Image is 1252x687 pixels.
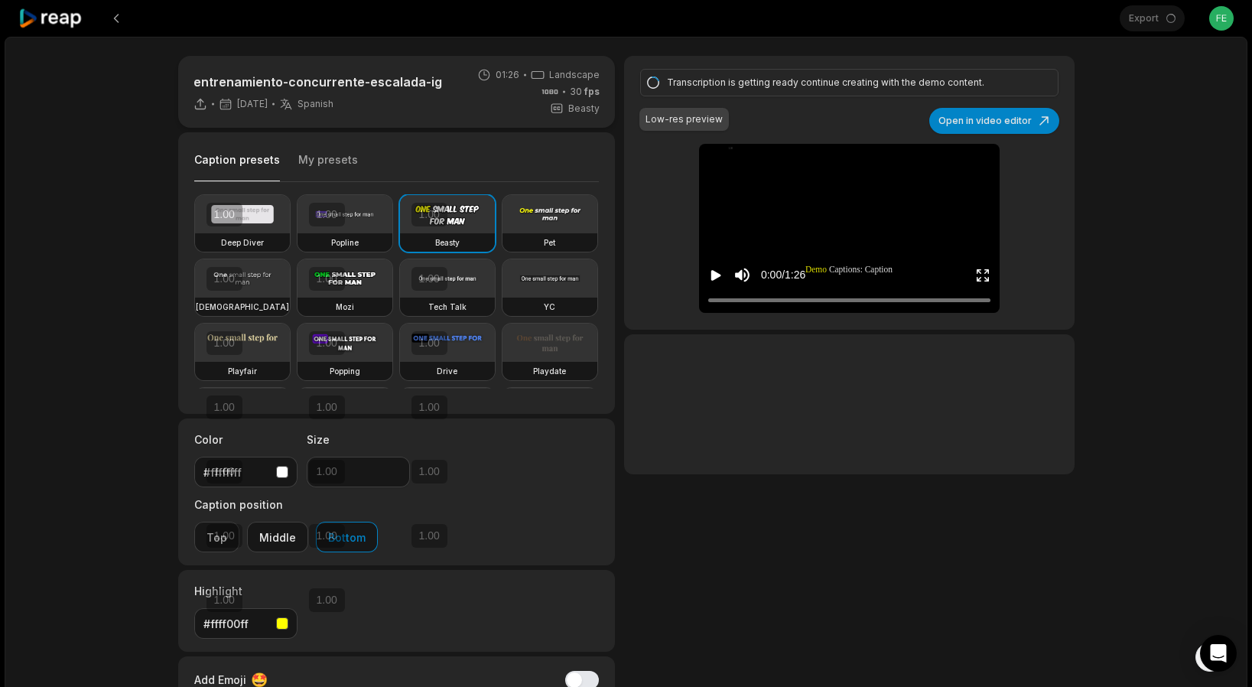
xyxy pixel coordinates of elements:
button: #ffff00ff [194,608,298,639]
span: [DATE] [237,98,268,110]
div: 0:00 / 1:26 [761,267,805,283]
button: #ffffffff [194,457,298,487]
h3: Popping [330,365,360,377]
span: Beasty [568,102,600,116]
button: Middle [247,522,308,552]
button: Caption presets [194,152,280,182]
h3: Mozi [336,301,354,313]
div: Open Intercom Messenger [1200,635,1237,672]
h3: Playdate [533,365,566,377]
button: Mute sound [733,265,752,285]
h3: Pet [544,236,555,249]
span: Spanish [298,98,333,110]
h3: Drive [437,365,457,377]
button: Get ChatGPT Summary [1195,643,1224,672]
h3: Tech Talk [428,301,467,313]
span: 30 [570,85,600,99]
div: Low-res preview [646,112,723,126]
button: Enter Fullscreen [975,261,990,289]
div: #ffff00ff [203,616,270,632]
label: Caption position [194,497,378,513]
label: Highlight [194,583,298,599]
span: fps [584,86,600,97]
p: entrenamiento-concurrente-escalada-ig [193,73,442,91]
h3: [DEMOGRAPHIC_DATA] [196,301,289,313]
div: #ffffffff [203,464,270,480]
div: Transcription is getting ready continue creating with the demo content. [667,76,1026,90]
span: 01:26 [496,68,519,82]
button: Top [194,522,239,552]
button: Play video [708,261,724,289]
label: Color [194,431,298,448]
button: Bottom [316,522,378,552]
h3: YC [544,301,555,313]
button: My presets [298,152,358,181]
span: Landscape [549,68,600,82]
h3: Deep Diver [221,236,264,249]
h3: Popline [331,236,359,249]
h3: Beasty [435,236,460,249]
button: Open in video editor [929,108,1059,134]
label: Size [307,431,410,448]
h3: Playfair [228,365,257,377]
